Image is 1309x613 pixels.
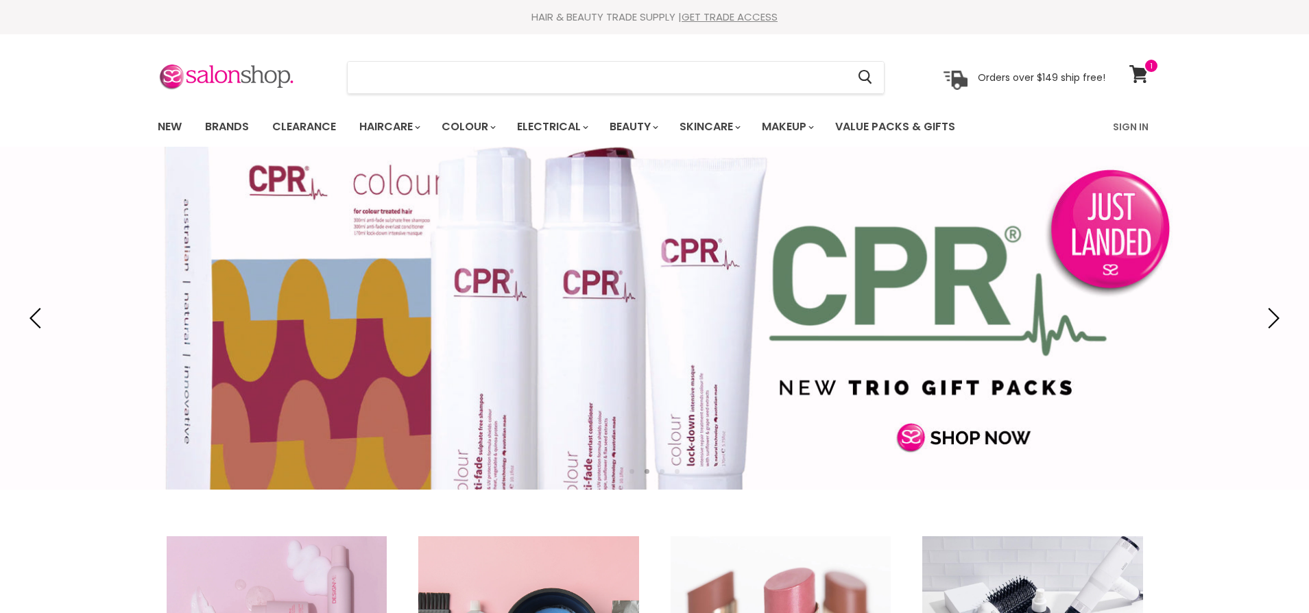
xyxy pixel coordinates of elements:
a: Makeup [752,112,822,141]
form: Product [347,61,885,94]
p: Orders over $149 ship free! [978,71,1105,83]
a: Colour [431,112,504,141]
a: GET TRADE ACCESS [682,10,778,24]
a: Skincare [669,112,749,141]
ul: Main menu [147,107,1035,147]
a: Haircare [349,112,429,141]
a: New [147,112,192,141]
nav: Main [141,107,1169,147]
div: HAIR & BEAUTY TRADE SUPPLY | [141,10,1169,24]
a: Clearance [262,112,346,141]
iframe: Gorgias live chat messenger [1240,549,1295,599]
a: Value Packs & Gifts [825,112,965,141]
a: Brands [195,112,259,141]
input: Search [348,62,848,93]
button: Search [848,62,884,93]
a: Electrical [507,112,597,141]
a: Sign In [1105,112,1157,141]
a: Beauty [599,112,666,141]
